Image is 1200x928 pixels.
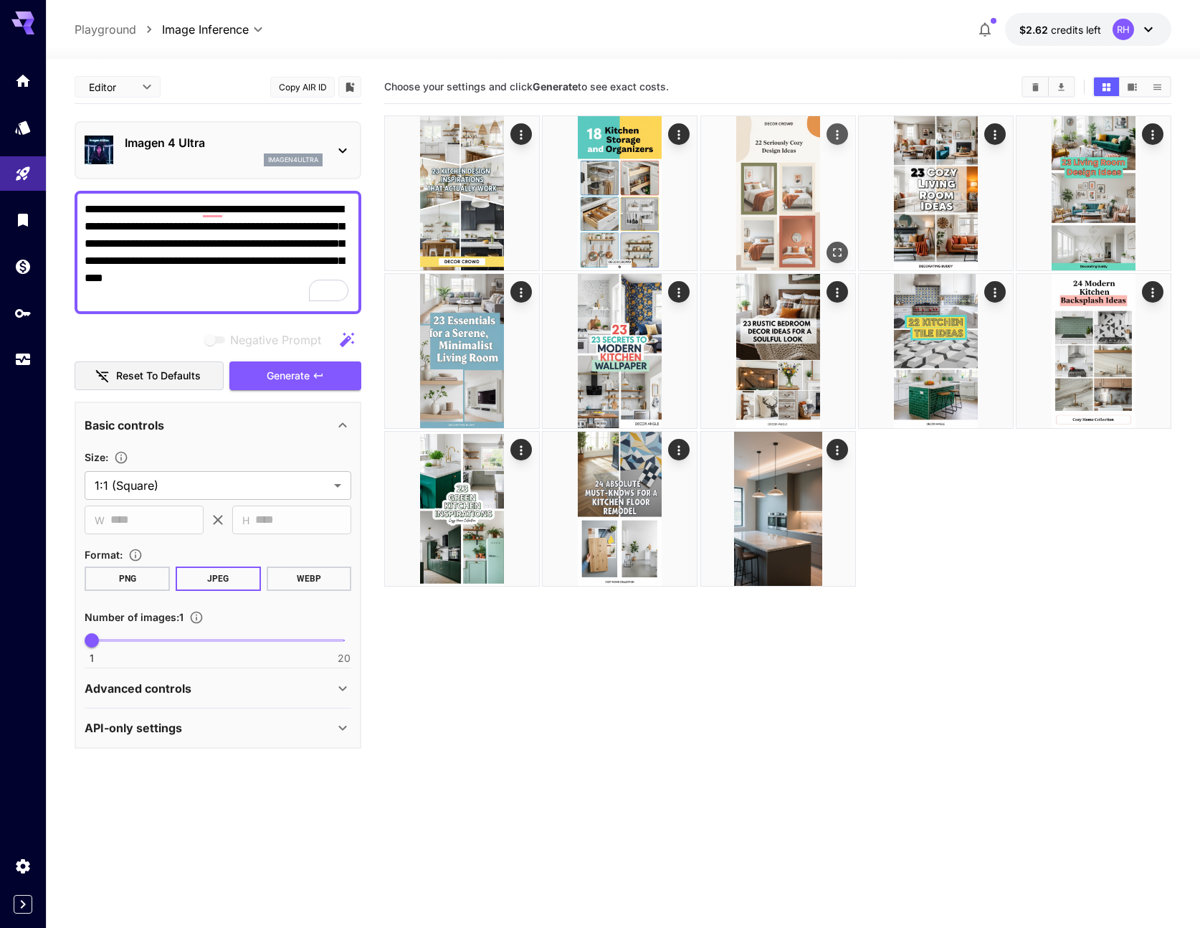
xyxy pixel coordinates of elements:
div: Actions [510,123,532,145]
img: Z [701,274,855,428]
button: Choose the file format for the output image. [123,548,148,562]
div: Actions [1142,123,1163,145]
div: Settings [14,857,32,875]
img: 2Q== [543,274,697,428]
span: W [95,512,105,529]
span: Format : [85,549,123,561]
button: JPEG [176,567,261,591]
nav: breadcrumb [75,21,162,38]
div: Show images in grid viewShow images in video viewShow images in list view [1092,76,1171,98]
div: Models [14,118,32,136]
span: Generate [267,367,310,385]
p: Basic controls [85,417,164,434]
div: Imagen 4 Ultraimagen4ultra [85,128,351,172]
div: Actions [826,123,847,145]
iframe: Chat Widget [1128,859,1200,928]
span: Number of images : 1 [85,611,184,623]
div: Playground [14,165,32,183]
div: Actions [668,439,690,460]
p: Imagen 4 Ultra [125,134,323,151]
button: WEBP [267,567,352,591]
div: API Keys [14,304,32,322]
div: Advanced controls [85,671,351,706]
img: 9k= [701,432,855,586]
span: Size : [85,451,108,463]
div: Actions [826,281,847,303]
div: Actions [668,281,690,303]
button: Download All [1049,77,1074,96]
img: 2Q== [701,116,855,270]
img: 2Q== [385,116,539,270]
span: 1 [90,651,94,666]
div: Actions [826,439,847,460]
button: Clear Images [1023,77,1048,96]
span: $2.62 [1019,24,1051,36]
button: Expand sidebar [14,895,32,914]
div: Usage [14,351,32,369]
div: API-only settings [85,711,351,745]
span: Negative prompts are not compatible with the selected model. [201,331,333,349]
span: 1:1 (Square) [95,477,328,494]
span: Editor [89,80,133,95]
img: 2Q== [385,274,539,428]
div: RH [1113,19,1134,40]
div: $2.62124 [1019,22,1101,37]
div: Actions [1142,281,1163,303]
div: Actions [984,281,1006,303]
img: Z [859,116,1013,270]
span: H [242,512,249,529]
div: Clear ImagesDownload All [1022,76,1075,98]
div: Open in fullscreen [826,242,847,263]
button: $2.62124RH [1005,13,1171,46]
img: 9k= [859,274,1013,428]
span: 20 [338,651,351,666]
button: Generate [229,361,361,391]
button: Show images in video view [1120,77,1145,96]
p: API-only settings [85,719,182,737]
span: credits left [1051,24,1101,36]
button: Adjust the dimensions of the generated image by specifying its width and height in pixels, or sel... [108,450,134,465]
div: Library [14,211,32,229]
div: Actions [668,123,690,145]
button: Copy AIR ID [270,77,335,98]
div: Actions [510,281,532,303]
p: Advanced controls [85,680,191,697]
img: 2Q== [1016,274,1171,428]
button: Reset to defaults [75,361,224,391]
span: Negative Prompt [230,331,321,349]
img: Z [543,116,697,270]
button: Show images in grid view [1094,77,1119,96]
span: Choose your settings and click to see exact costs. [384,80,669,93]
b: Generate [533,80,578,93]
p: imagen4ultra [268,155,318,165]
img: 2Q== [543,432,697,586]
div: Basic controls [85,408,351,442]
div: Wallet [14,257,32,275]
div: Actions [984,123,1006,145]
button: Add to library [343,78,356,95]
div: Home [14,72,32,90]
button: PNG [85,567,170,591]
img: 2Q== [385,432,539,586]
span: Image Inference [162,21,249,38]
button: Show images in list view [1145,77,1170,96]
a: Playground [75,21,136,38]
img: 2Q== [1016,116,1171,270]
div: Actions [510,439,532,460]
textarea: To enrich screen reader interactions, please activate Accessibility in Grammarly extension settings [85,201,351,304]
button: Specify how many images to generate in a single request. Each image generation will be charged se... [184,610,209,625]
